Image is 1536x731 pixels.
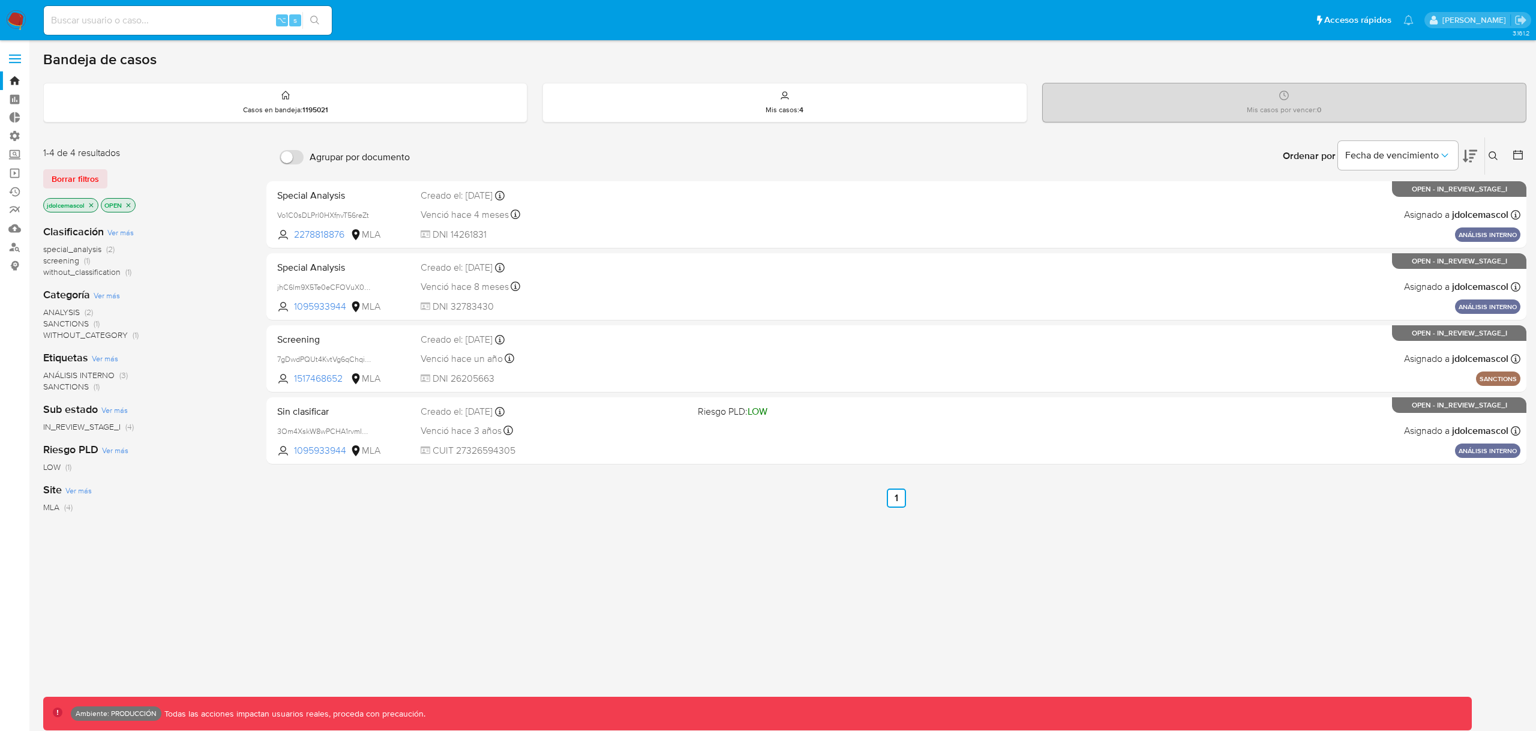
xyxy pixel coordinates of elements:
p: Ambiente: PRODUCCIÓN [76,711,157,716]
p: Todas las acciones impactan usuarios reales, proceda con precaución. [161,708,425,720]
span: Accesos rápidos [1324,14,1391,26]
a: Notificaciones [1403,15,1414,25]
span: s [293,14,297,26]
span: ⌥ [277,14,286,26]
input: Buscar usuario o caso... [44,13,332,28]
button: search-icon [302,12,327,29]
a: Salir [1514,14,1527,26]
p: joaquin.dolcemascolo@mercadolibre.com [1442,14,1510,26]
